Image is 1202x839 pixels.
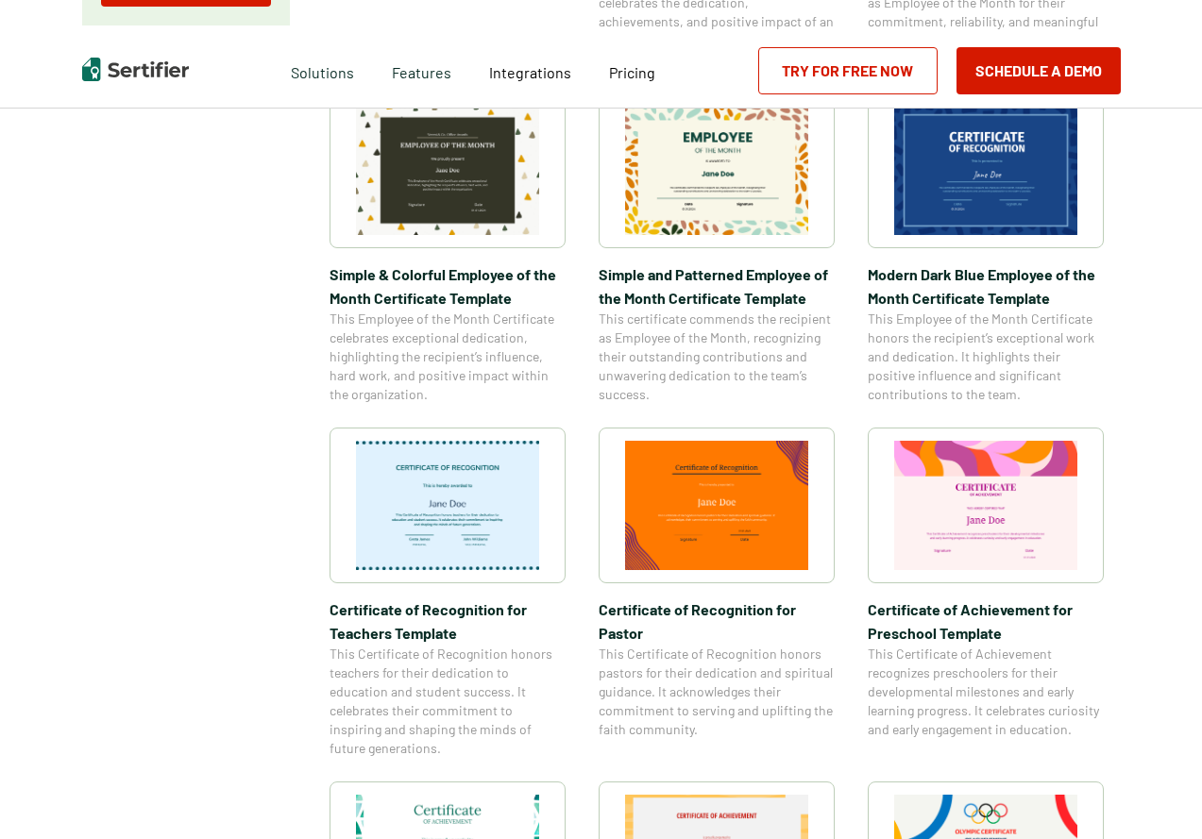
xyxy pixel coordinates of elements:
[330,597,566,645] span: Certificate of Recognition for Teachers Template
[625,441,808,570] img: Certificate of Recognition for Pastor
[957,47,1121,94] button: Schedule a Demo
[489,59,571,82] a: Integrations
[330,262,566,310] span: Simple & Colorful Employee of the Month Certificate Template
[609,59,655,82] a: Pricing
[868,597,1104,645] span: Certificate of Achievement for Preschool Template
[599,262,835,310] span: Simple and Patterned Employee of the Month Certificate Template
[868,262,1104,310] span: Modern Dark Blue Employee of the Month Certificate Template
[599,428,835,758] a: Certificate of Recognition for PastorCertificate of Recognition for PastorThis Certificate of Rec...
[82,58,189,81] img: Sertifier | Digital Credentialing Platform
[291,59,354,82] span: Solutions
[894,441,1077,570] img: Certificate of Achievement for Preschool Template
[599,597,835,645] span: Certificate of Recognition for Pastor
[599,92,835,404] a: Simple and Patterned Employee of the Month Certificate TemplateSimple and Patterned Employee of t...
[609,63,655,81] span: Pricing
[599,310,835,404] span: This certificate commends the recipient as Employee of the Month, recognizing their outstanding c...
[868,645,1104,739] span: This Certificate of Achievement recognizes preschoolers for their developmental milestones and ea...
[758,47,938,94] a: Try for Free Now
[868,92,1104,404] a: Modern Dark Blue Employee of the Month Certificate TemplateModern Dark Blue Employee of the Month...
[392,59,451,82] span: Features
[330,645,566,758] span: This Certificate of Recognition honors teachers for their dedication to education and student suc...
[330,92,566,404] a: Simple & Colorful Employee of the Month Certificate TemplateSimple & Colorful Employee of the Mon...
[330,310,566,404] span: This Employee of the Month Certificate celebrates exceptional dedication, highlighting the recipi...
[868,428,1104,758] a: Certificate of Achievement for Preschool TemplateCertificate of Achievement for Preschool Templat...
[330,428,566,758] a: Certificate of Recognition for Teachers TemplateCertificate of Recognition for Teachers TemplateT...
[356,441,539,570] img: Certificate of Recognition for Teachers Template
[489,63,571,81] span: Integrations
[868,310,1104,404] span: This Employee of the Month Certificate honors the recipient’s exceptional work and dedication. It...
[894,106,1077,235] img: Modern Dark Blue Employee of the Month Certificate Template
[625,106,808,235] img: Simple and Patterned Employee of the Month Certificate Template
[356,106,539,235] img: Simple & Colorful Employee of the Month Certificate Template
[599,645,835,739] span: This Certificate of Recognition honors pastors for their dedication and spiritual guidance. It ac...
